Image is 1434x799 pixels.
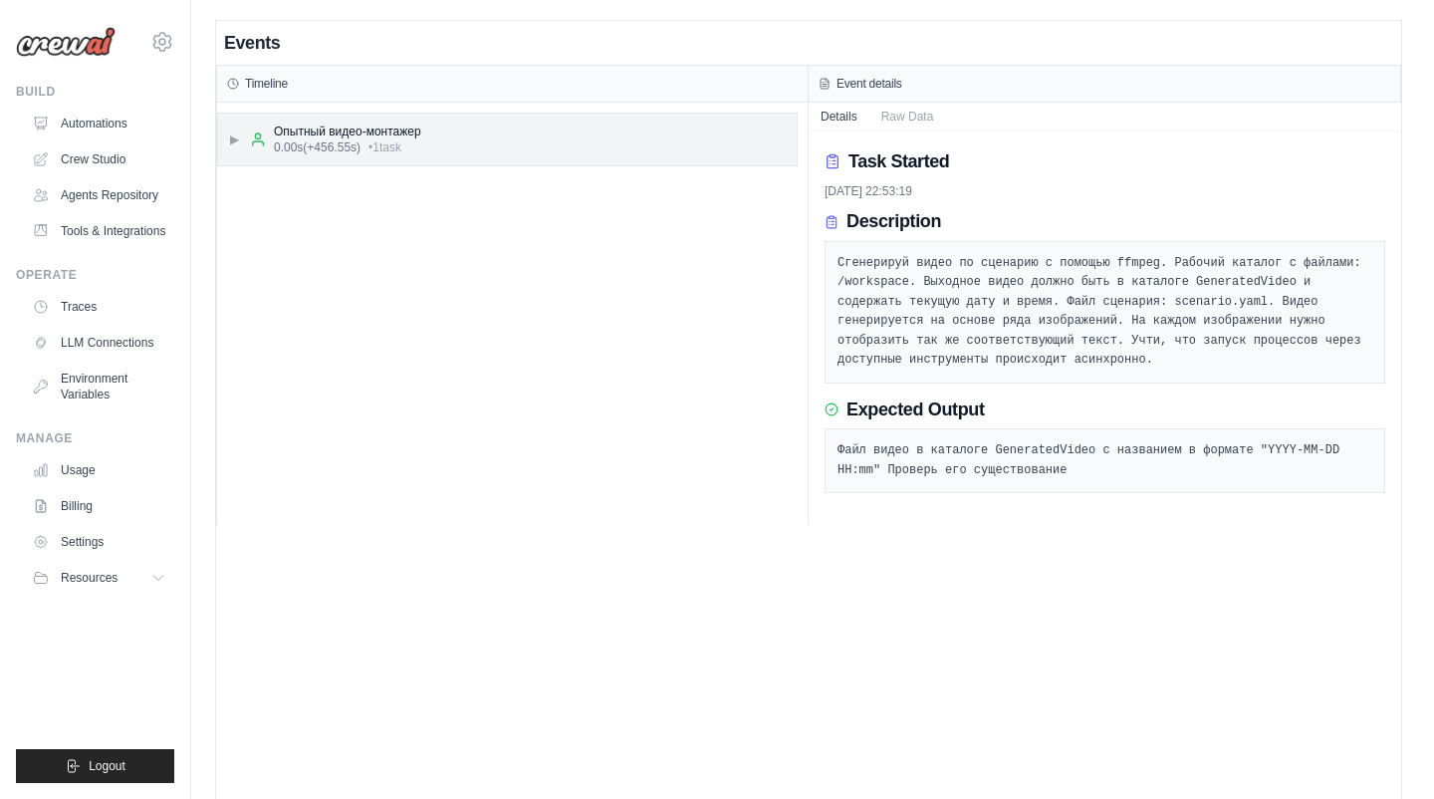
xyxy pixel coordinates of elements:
[809,103,869,131] button: Details
[837,441,1372,480] pre: Файл видео в каталоге GeneratedVideo с названием в формате "YYYY-MM-DD HH:mm" Проверь его существ...
[16,84,174,100] div: Build
[848,147,949,175] h2: Task Started
[24,291,174,323] a: Traces
[825,183,1385,199] div: [DATE] 22:53:19
[24,562,174,594] button: Resources
[24,363,174,410] a: Environment Variables
[16,267,174,283] div: Operate
[224,29,280,57] h2: Events
[274,124,421,139] div: Опытный видео-монтажер
[1334,703,1434,799] iframe: Chat Widget
[24,327,174,359] a: LLM Connections
[24,179,174,211] a: Agents Repository
[846,399,985,421] h3: Expected Output
[89,758,125,774] span: Logout
[24,490,174,522] a: Billing
[24,454,174,486] a: Usage
[16,430,174,446] div: Manage
[245,76,288,92] h3: Timeline
[24,108,174,139] a: Automations
[836,76,902,92] h3: Event details
[846,211,941,233] h3: Description
[24,143,174,175] a: Crew Studio
[228,132,240,147] span: ▶
[24,526,174,558] a: Settings
[24,215,174,247] a: Tools & Integrations
[869,103,946,131] button: Raw Data
[368,139,401,155] span: • 1 task
[61,570,118,586] span: Resources
[16,749,174,783] button: Logout
[837,254,1372,371] pre: Сгенерируй видео по сценарию с помощью ffmpeg. Рабочий каталог с файлами: /workspace. Выходное ви...
[16,27,116,57] img: Logo
[1334,703,1434,799] div: Виджет чата
[274,139,360,155] span: 0.00s (+456.55s)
